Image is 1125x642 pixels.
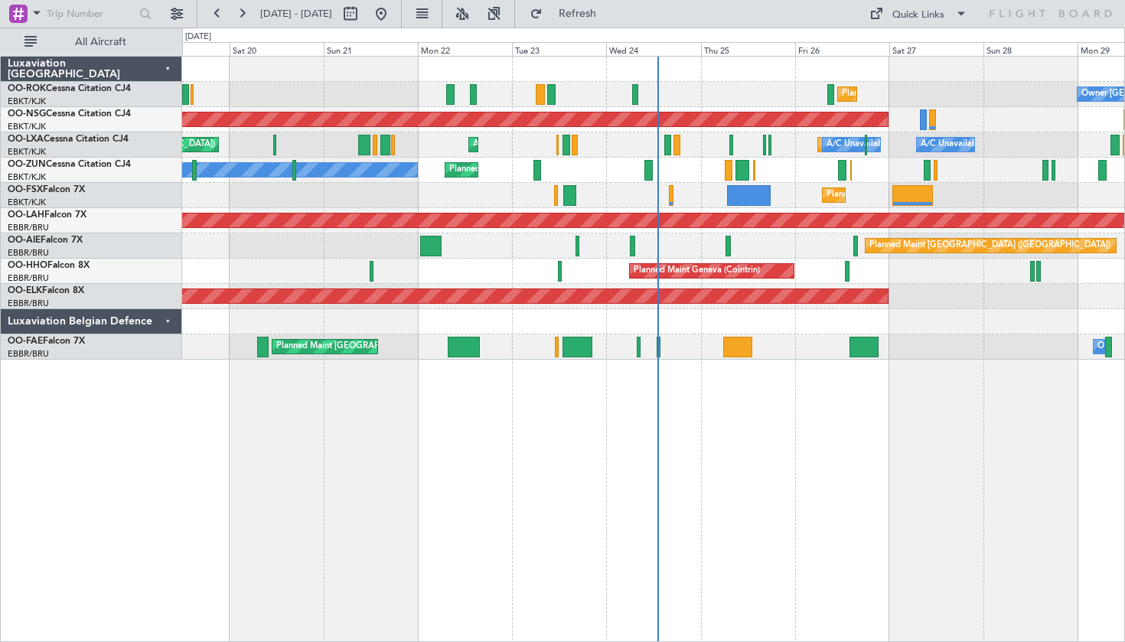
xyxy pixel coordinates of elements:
input: Trip Number [47,2,135,25]
span: OO-ZUN [8,160,46,169]
a: OO-LAHFalcon 7X [8,210,86,220]
a: OO-FSXFalcon 7X [8,185,85,194]
div: A/C Unavailable [GEOGRAPHIC_DATA] ([GEOGRAPHIC_DATA] National) [827,133,1111,156]
span: OO-FSX [8,185,43,194]
div: Sat 27 [889,42,983,56]
div: Mon 22 [418,42,512,56]
span: OO-LAH [8,210,44,220]
a: EBKT/KJK [8,171,46,183]
div: [DATE] [185,31,211,44]
div: Planned Maint Kortrijk-[GEOGRAPHIC_DATA] [827,184,1005,207]
div: Fri 26 [795,42,889,56]
span: OO-HHO [8,261,47,270]
a: OO-ZUNCessna Citation CJ4 [8,160,131,169]
button: Refresh [523,2,615,26]
div: Wed 24 [606,42,700,56]
button: Quick Links [862,2,975,26]
span: All Aircraft [40,37,161,47]
a: EBBR/BRU [8,222,49,233]
span: OO-FAE [8,337,43,346]
a: OO-ROKCessna Citation CJ4 [8,84,131,93]
a: EBKT/KJK [8,121,46,132]
div: Fri 19 [135,42,230,56]
div: A/C Unavailable [921,133,984,156]
div: Sun 21 [324,42,418,56]
div: Planned Maint Geneva (Cointrin) [634,259,760,282]
span: [DATE] - [DATE] [260,7,332,21]
a: EBBR/BRU [8,247,49,259]
span: OO-ROK [8,84,46,93]
div: Planned Maint [GEOGRAPHIC_DATA] ([GEOGRAPHIC_DATA]) [869,234,1110,257]
a: EBKT/KJK [8,197,46,208]
div: Sun 28 [983,42,1078,56]
a: EBKT/KJK [8,96,46,107]
a: EBBR/BRU [8,348,49,360]
a: OO-HHOFalcon 8X [8,261,90,270]
a: EBBR/BRU [8,272,49,284]
div: Planned Maint [GEOGRAPHIC_DATA] ([GEOGRAPHIC_DATA] National) [276,335,553,358]
span: OO-LXA [8,135,44,144]
span: OO-AIE [8,236,41,245]
div: Planned Maint Kortrijk-[GEOGRAPHIC_DATA] [842,83,1020,106]
a: OO-NSGCessna Citation CJ4 [8,109,131,119]
div: Tue 23 [512,42,606,56]
span: OO-ELK [8,286,42,295]
div: Planned Maint Kortrijk-[GEOGRAPHIC_DATA] [449,158,628,181]
div: AOG Maint Kortrijk-[GEOGRAPHIC_DATA] [473,133,640,156]
a: OO-ELKFalcon 8X [8,286,84,295]
a: EBKT/KJK [8,146,46,158]
div: Sat 20 [230,42,324,56]
a: EBBR/BRU [8,298,49,309]
div: Quick Links [892,8,944,23]
span: OO-NSG [8,109,46,119]
a: OO-AIEFalcon 7X [8,236,83,245]
a: OO-LXACessna Citation CJ4 [8,135,129,144]
a: OO-FAEFalcon 7X [8,337,85,346]
span: Refresh [546,8,610,19]
div: Thu 25 [701,42,795,56]
button: All Aircraft [17,30,166,54]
